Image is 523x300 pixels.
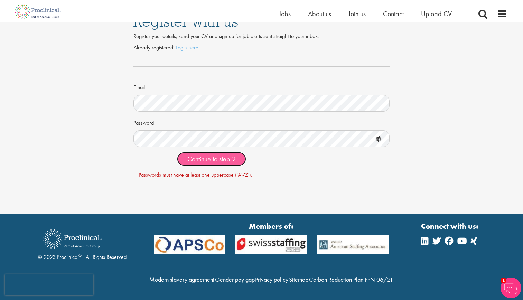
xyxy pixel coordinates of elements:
[309,275,393,283] a: Carbon Reduction Plan PPN 06/21
[154,221,389,232] strong: Members of:
[187,154,236,163] span: Continue to step 2
[308,9,331,18] a: About us
[176,44,198,51] a: Login here
[149,275,214,283] a: Modern slavery agreement
[139,171,385,179] div: Passwords must have at least one uppercase ('A'-'Z').
[289,275,308,283] a: Sitemap
[133,32,390,40] div: Register your details, send your CV and sign up for job alerts sent straight to your inbox.
[421,9,452,18] a: Upload CV
[501,278,521,298] img: Chatbot
[133,14,390,29] h1: Register with us
[215,275,255,283] a: Gender pay gap
[133,81,145,92] label: Email
[5,274,93,295] iframe: reCAPTCHA
[230,235,312,254] img: APSCo
[383,9,404,18] a: Contact
[421,221,480,232] strong: Connect with us:
[38,224,127,261] div: © 2023 Proclinical | All Rights Reserved
[38,225,107,253] img: Proclinical Recruitment
[177,152,246,166] button: Continue to step 2
[501,278,506,283] span: 1
[78,253,82,258] sup: ®
[149,235,231,254] img: APSCo
[133,117,154,127] label: Password
[133,44,390,52] p: Already registered?
[348,9,366,18] a: Join us
[312,235,394,254] img: APSCo
[255,275,288,283] a: Privacy policy
[279,9,291,18] a: Jobs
